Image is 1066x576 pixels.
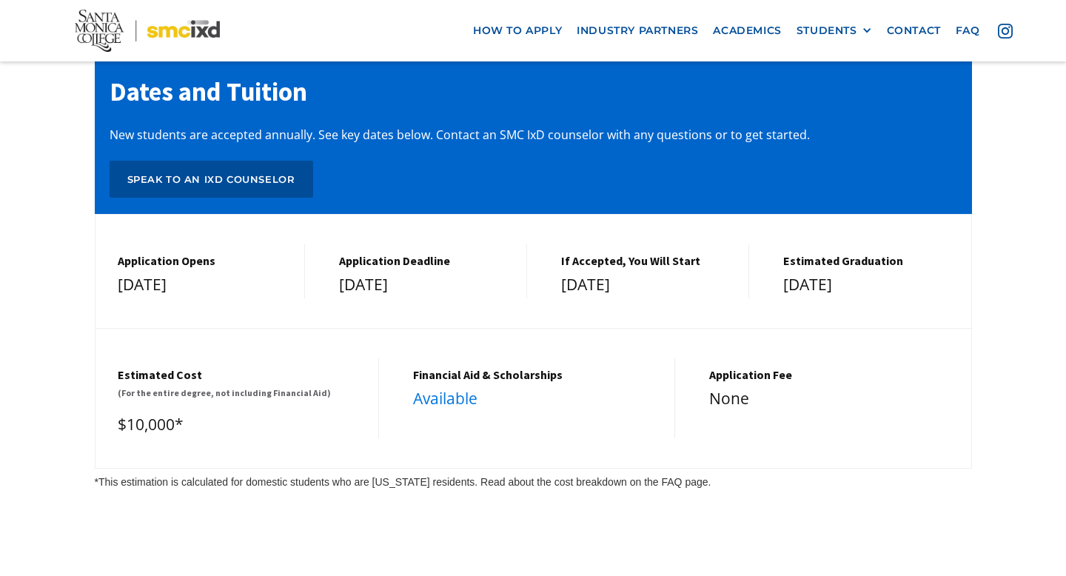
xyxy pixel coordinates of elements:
[413,368,660,382] h5: financial aid & Scholarships
[118,368,364,382] h5: Estimated cost
[339,254,512,268] h5: Application Deadline
[709,368,956,382] h5: Application Fee
[569,17,705,44] a: industry partners
[948,17,988,44] a: faq
[118,272,290,298] div: [DATE]
[783,272,956,298] div: [DATE]
[705,17,788,44] a: Academics
[783,254,956,268] h5: estimated graduation
[797,24,872,37] div: STUDENTS
[110,74,957,110] h2: Dates and Tuition
[110,125,957,145] p: New students are accepted annually. See key dates below. Contact an SMC IxD counselor with any qu...
[127,173,295,186] div: Speak to an IxD counselor
[879,17,948,44] a: contact
[118,386,364,400] h6: (For the entire degree, not including Financial Aid)
[413,388,477,409] a: Available
[561,254,734,268] h5: If Accepted, You Will Start
[561,272,734,298] div: [DATE]
[118,412,364,438] div: $10,000*
[95,475,972,489] div: *This estimation is calculated for domestic students who are [US_STATE] residents. Read about the...
[118,254,290,268] h5: Application Opens
[998,24,1013,38] img: icon - instagram
[110,161,313,198] a: Speak to an IxD counselor
[797,24,857,37] div: STUDENTS
[709,386,956,412] div: None
[466,17,569,44] a: how to apply
[339,272,512,298] div: [DATE]
[75,9,221,52] img: Santa Monica College - SMC IxD logo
